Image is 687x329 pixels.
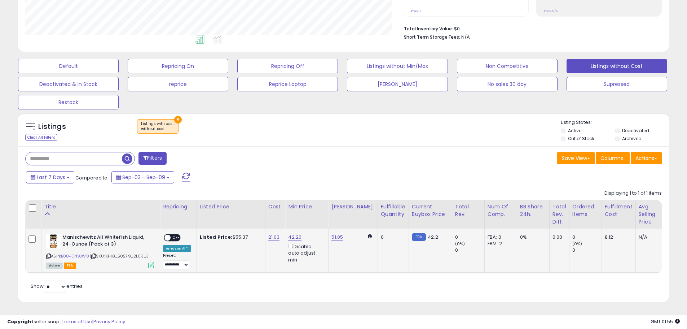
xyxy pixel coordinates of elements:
div: Cost [268,203,282,211]
div: seller snap | | [7,319,125,325]
label: Deactivated [622,127,649,134]
a: 21.03 [268,234,280,241]
span: Listings with cost : [141,121,175,132]
label: Out of Stock [568,135,594,142]
div: [PERSON_NAME] [331,203,374,211]
p: Listing States: [561,119,669,126]
small: FBM [412,233,426,241]
button: [PERSON_NAME] [347,77,448,91]
div: Total Rev. [455,203,481,218]
div: without cost [141,126,175,131]
button: Filters [138,152,167,165]
small: (0%) [572,241,582,247]
b: Listed Price: [200,234,233,241]
div: Current Buybox Price [412,203,449,218]
button: Listings without Cost [567,59,667,73]
span: Sep-03 - Sep-09 [122,174,165,181]
span: All listings currently available for purchase on Amazon [46,263,63,269]
div: ASIN: [46,234,154,268]
img: 41CxZjKTgOL._SL40_.jpg [46,234,61,248]
span: FBA [64,263,76,269]
button: Listings without Min/Max [347,59,448,73]
div: 0 [381,234,403,241]
div: Num of Comp. [488,203,514,218]
div: Ordered Items [572,203,599,218]
span: OFF [171,235,182,241]
span: Columns [600,155,623,162]
div: FBM: 2 [488,241,511,247]
button: Restock [18,95,119,109]
div: BB Share 24h. [520,203,546,218]
span: | SKU: KH18_50279_21.03_3 [90,253,149,259]
div: 8.12 [605,234,630,241]
button: Save View [557,152,595,164]
div: FBA: 0 [488,234,511,241]
div: 0.00 [552,234,564,241]
div: 0 [455,247,484,254]
div: Min Price [288,203,325,211]
div: Total Rev. Diff. [552,203,566,226]
button: Non Competitive [457,59,558,73]
div: Fulfillment Cost [605,203,633,218]
div: Clear All Filters [25,134,57,141]
a: 51.05 [331,234,343,241]
span: Last 7 Days [37,174,65,181]
label: Active [568,127,581,134]
div: 0% [520,234,544,241]
button: Reprice Laptop [237,77,338,91]
button: Last 7 Days [26,171,74,183]
a: Terms of Use [62,318,92,325]
span: 2025-09-17 01:55 GMT [651,318,680,325]
small: Prev: 0 [411,9,421,13]
div: $55.37 [200,234,260,241]
span: N/A [461,34,470,40]
button: Supressed [567,77,667,91]
label: Archived [622,135,642,142]
b: Total Inventory Value: [404,26,453,32]
div: Repricing [163,203,194,211]
small: Prev: N/A [544,9,558,13]
b: Short Term Storage Fees: [404,34,460,40]
button: No sales 30 day [457,77,558,91]
a: B004DN9JW0 [61,253,89,259]
div: Avg Selling Price [639,203,665,226]
b: Manischewitz All Whitefish Liquid, 24-Ounce (Pack of 3) [62,234,150,249]
strong: Copyright [7,318,34,325]
a: Privacy Policy [93,318,125,325]
span: Show: entries [31,283,83,290]
div: Displaying 1 to 1 of 1 items [604,190,662,197]
div: 0 [572,247,602,254]
button: reprice [128,77,228,91]
button: Repricing Off [237,59,338,73]
a: 42.20 [288,234,301,241]
button: Actions [631,152,662,164]
div: 0 [572,234,602,241]
button: Default [18,59,119,73]
li: $0 [404,24,656,33]
div: N/A [639,234,662,241]
small: (0%) [455,241,465,247]
div: Title [44,203,157,211]
span: Compared to: [75,174,109,181]
button: Columns [596,152,630,164]
div: Listed Price [200,203,262,211]
button: Sep-03 - Sep-09 [111,171,174,183]
div: Disable auto adjust min [288,242,323,263]
div: Fulfillable Quantity [381,203,406,218]
div: Amazon AI * [163,245,191,252]
div: Preset: [163,253,191,269]
span: 42.2 [428,234,438,241]
button: Repricing On [128,59,228,73]
h5: Listings [38,122,66,132]
div: 0 [455,234,484,241]
button: × [174,116,182,124]
button: Deactivated & In Stock [18,77,119,91]
i: Calculated using Dynamic Max Price. [368,234,372,239]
